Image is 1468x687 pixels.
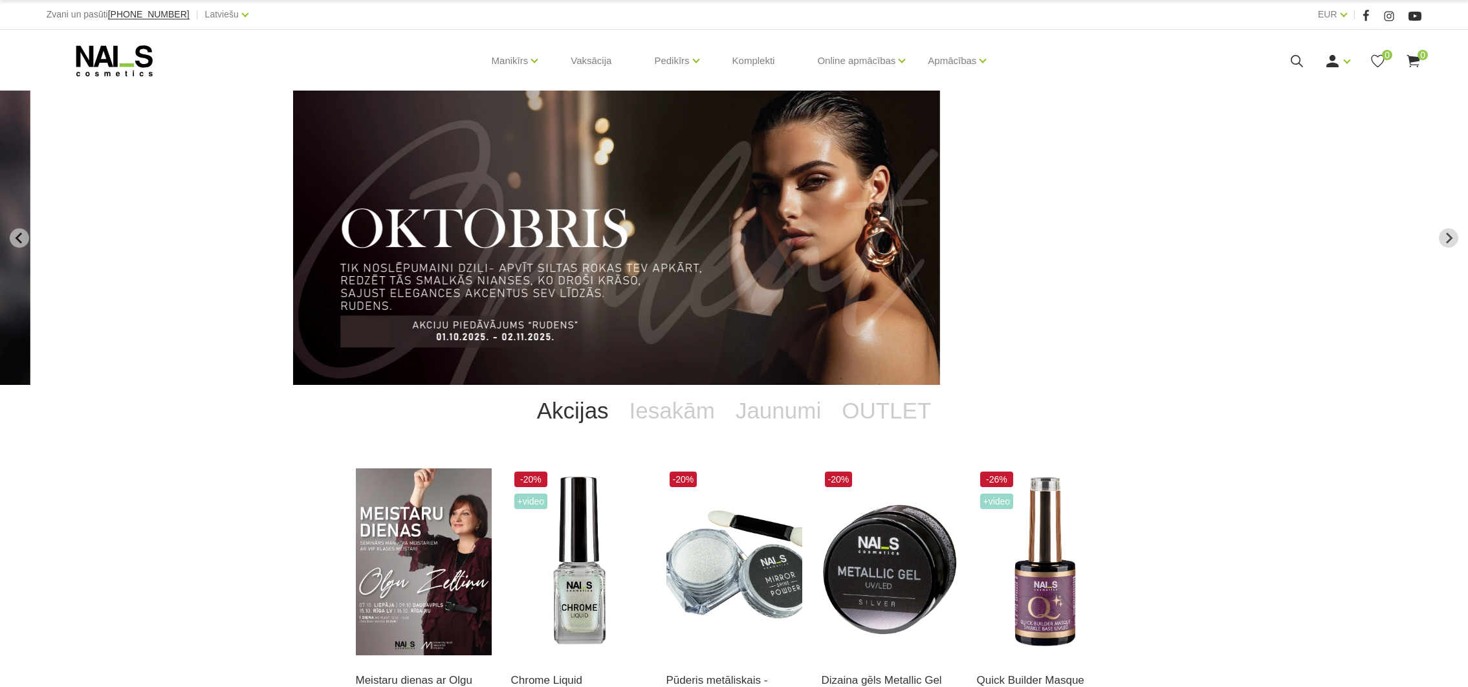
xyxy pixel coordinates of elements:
[831,385,941,437] a: OUTLET
[619,385,725,437] a: Iesakām
[1377,646,1462,687] iframe: chat widget
[725,385,831,437] a: Jaunumi
[1382,50,1392,60] span: 0
[511,468,647,655] img: Dizaina produkts spilgtā spoguļa efekta radīšanai.LIETOŠANA: Pirms lietošanas nepieciešams sakrat...
[822,468,958,655] img: Metallic Gel UV/LED ir intensīvi pigmentets metala dizaina gēls, kas palīdz radīt reljefu zīmējum...
[670,472,697,487] span: -20%
[817,35,895,87] a: Online apmācības
[205,6,239,22] a: Latviešu
[108,9,190,19] span: [PHONE_NUMBER]
[980,472,1014,487] span: -26%
[560,30,622,92] a: Vaksācija
[1405,53,1421,69] a: 0
[825,472,853,487] span: -20%
[1370,53,1386,69] a: 0
[1439,228,1458,248] button: Next slide
[977,468,1113,655] img: Maskējoša, viegli mirdzoša bāze/gels. Unikāls produkts ar daudz izmantošanas iespējām: •Bāze gell...
[293,91,1174,385] li: 3 of 13
[492,35,529,87] a: Manikīrs
[47,6,190,23] div: Zvani un pasūti
[928,35,976,87] a: Apmācības
[514,472,548,487] span: -20%
[654,35,689,87] a: Pedikīrs
[514,494,548,509] span: +Video
[1418,50,1428,60] span: 0
[722,30,785,92] a: Komplekti
[196,6,199,23] span: |
[10,228,29,248] button: Previous slide
[1353,6,1356,23] span: |
[980,494,1014,509] span: +Video
[666,468,802,655] img: Augstas kvalitātes, metāliskā spoguļefekta dizaina pūderis lieliskam spīdumam. Šobrīd aktuāls spi...
[108,10,190,19] a: [PHONE_NUMBER]
[356,468,492,655] img: ✨ Meistaru dienas ar Olgu Zeltiņu 2025 ✨ RUDENS / Seminārs manikīra meistariem Liepāja – 7. okt.,...
[1318,6,1337,22] a: EUR
[527,385,619,437] a: Akcijas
